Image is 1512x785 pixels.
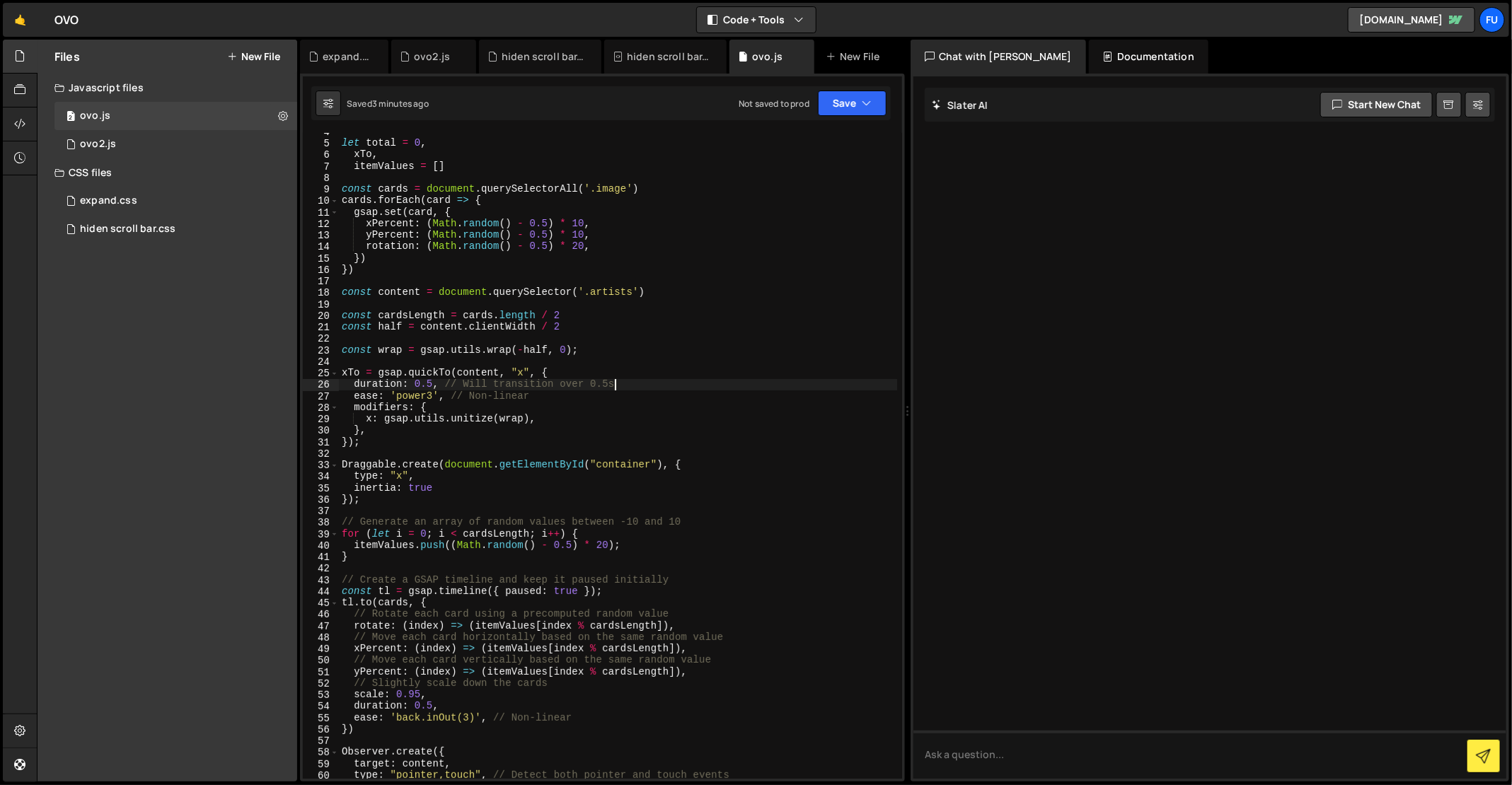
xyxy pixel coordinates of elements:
[303,414,339,425] div: 29
[303,770,339,781] div: 60
[303,333,339,344] div: 22
[303,667,339,678] div: 51
[697,7,816,33] button: Code + Tools
[3,3,37,37] a: 🤙
[303,161,339,173] div: 7
[303,402,339,414] div: 28
[303,195,339,207] div: 10
[67,112,75,123] span: 2
[303,241,339,252] div: 14
[303,529,339,540] div: 39
[303,735,339,747] div: 57
[303,173,339,184] div: 8
[80,194,137,207] div: expand.css
[303,506,339,517] div: 37
[303,540,339,552] div: 40
[303,425,339,436] div: 30
[54,11,79,28] div: OVO
[303,483,339,494] div: 35
[303,552,339,563] div: 41
[303,517,339,528] div: 38
[54,130,302,158] div: 17267/47817.js
[347,98,429,110] div: Saved
[303,575,339,586] div: 43
[303,138,339,149] div: 5
[303,759,339,770] div: 59
[303,264,339,276] div: 16
[303,310,339,322] div: 20
[1479,7,1505,33] a: Fu
[752,50,783,64] div: ovo.js
[303,494,339,506] div: 36
[1348,7,1475,33] a: [DOMAIN_NAME]
[323,50,371,64] div: expand.css
[303,253,339,264] div: 15
[1089,40,1208,74] div: Documentation
[80,138,116,151] div: ovo2.js
[826,50,885,64] div: New File
[303,379,339,390] div: 26
[54,49,80,64] h2: Files
[303,747,339,758] div: 58
[303,149,339,161] div: 6
[303,678,339,690] div: 52
[303,471,339,482] div: 34
[414,50,450,64] div: ovo2.js
[303,632,339,644] div: 48
[80,110,110,122] div: ovo.js
[303,621,339,632] div: 47
[372,98,429,110] div: 3 minutes ago
[303,276,339,287] div: 17
[303,609,339,620] div: 46
[303,219,339,230] div: 12
[502,50,584,64] div: hiden scroll bar.css
[303,356,339,368] div: 24
[303,713,339,724] div: 55
[303,184,339,195] div: 9
[911,40,1086,74] div: Chat with [PERSON_NAME]
[303,460,339,471] div: 33
[303,690,339,701] div: 53
[80,223,175,235] div: hiden scroll bar.css
[303,368,339,379] div: 25
[303,644,339,655] div: 49
[818,91,887,116] button: Save
[37,74,297,102] div: Javascript files
[54,215,302,243] div: 17267/47816.css
[303,724,339,735] div: 56
[627,50,710,64] div: hiden scroll bar.css
[303,322,339,333] div: 21
[303,598,339,609] div: 45
[303,287,339,298] div: 18
[303,563,339,574] div: 42
[303,230,339,241] div: 13
[1320,92,1433,117] button: Start new chat
[303,391,339,402] div: 27
[303,701,339,712] div: 54
[54,187,302,215] div: 17267/47820.css
[54,102,302,130] div: ovo.js
[303,299,339,310] div: 19
[227,51,280,62] button: New File
[739,98,809,110] div: Not saved to prod
[932,98,988,112] h2: Slater AI
[303,448,339,460] div: 32
[37,158,297,187] div: CSS files
[303,655,339,666] div: 50
[303,207,339,219] div: 11
[303,437,339,448] div: 31
[303,586,339,598] div: 44
[303,345,339,356] div: 23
